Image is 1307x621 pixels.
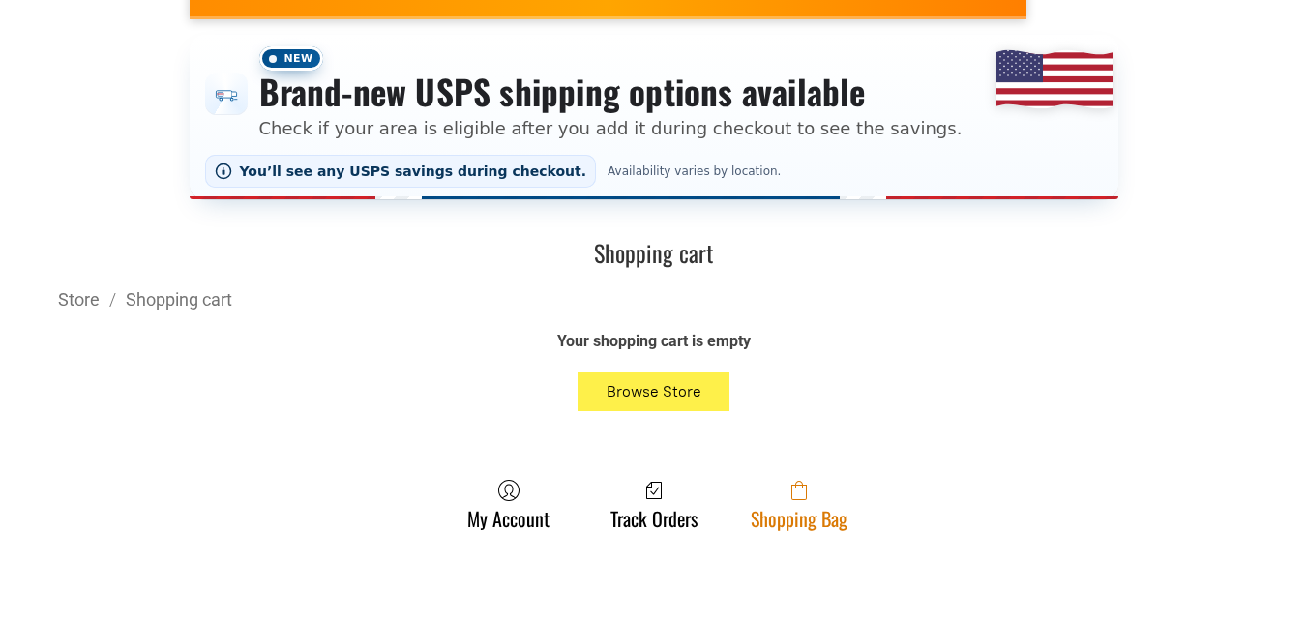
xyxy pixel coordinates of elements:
[259,46,323,71] span: New
[240,163,587,179] span: You’ll see any USPS savings during checkout.
[741,479,857,530] a: Shopping Bag
[306,331,1002,352] div: Your shopping cart is empty
[259,71,963,113] h3: Brand-new USPS shipping options available
[607,382,701,400] span: Browse Store
[190,35,1118,199] div: Shipping options announcement
[601,479,707,530] a: Track Orders
[126,289,232,310] a: Shopping cart
[100,289,126,310] span: /
[458,479,559,530] a: My Account
[604,164,785,178] span: Availability varies by location.
[58,289,100,310] a: Store
[578,372,730,411] button: Browse Store
[58,287,1249,311] div: Breadcrumbs
[58,238,1249,268] h1: Shopping cart
[259,115,963,141] p: Check if your area is eligible after you add it during checkout to see the savings.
